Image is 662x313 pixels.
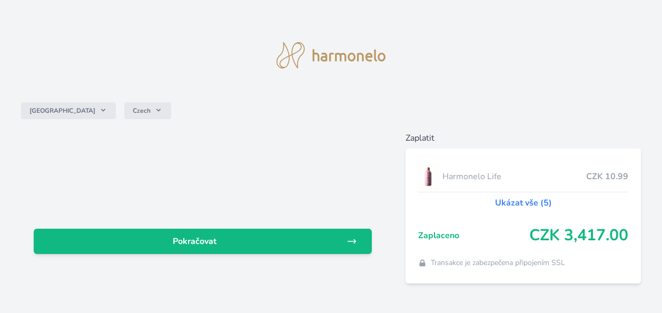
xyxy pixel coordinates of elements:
img: CLEAN_LIFE_se_stinem_x-lo.jpg [418,163,438,190]
span: [GEOGRAPHIC_DATA] [29,106,95,115]
span: CZK 10.99 [586,170,628,183]
button: Czech [124,102,171,119]
img: logo.svg [276,42,386,69]
button: [GEOGRAPHIC_DATA] [21,102,116,119]
span: Zaplaceno [418,229,529,242]
span: Harmonelo Life [442,170,586,183]
h6: Zaplatit [406,132,641,144]
span: Transakce je zabezpečena připojením SSL [431,258,565,268]
a: Pokračovat [34,229,372,254]
span: Czech [133,106,151,115]
span: CZK 3,417.00 [529,226,628,245]
span: Pokračovat [42,235,347,248]
a: Ukázat vše (5) [495,197,552,209]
